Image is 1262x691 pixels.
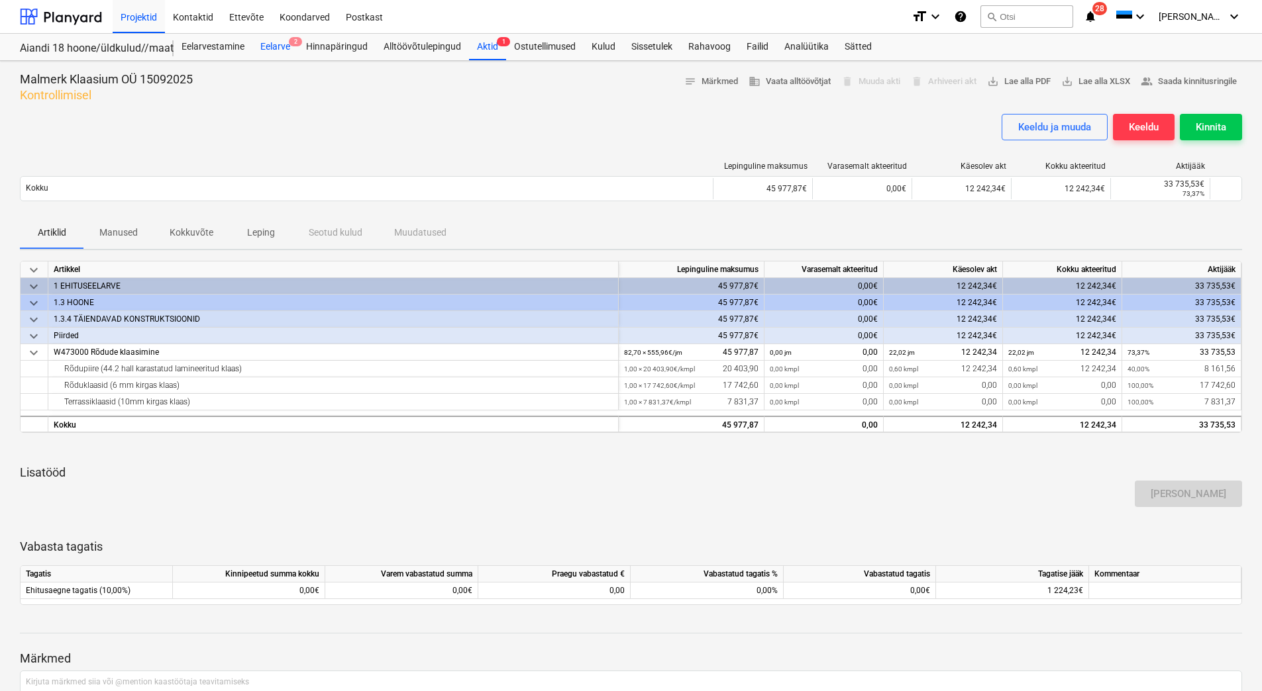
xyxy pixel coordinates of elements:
[1003,261,1122,278] div: Kokku akteeritud
[1008,361,1116,377] div: 12 242,34
[26,328,42,344] span: keyboard_arrow_down
[1061,75,1073,87] span: save_alt
[1183,190,1204,197] small: 73,37%
[684,74,738,89] span: Märkmed
[1141,74,1237,89] span: Saada kinnitusringile
[1011,178,1110,199] div: 12 242,34€
[484,582,625,599] div: 0,00
[631,582,784,599] div: 0,00%
[889,382,918,389] small: 0,00 kmpl
[298,34,376,60] a: Hinnapäringud
[1128,417,1236,434] div: 33 735,53
[1122,261,1241,278] div: Aktijääk
[245,226,277,240] p: Leping
[54,377,613,394] div: Rõduklaasid (6 mm kirgas klaas)
[1008,349,1034,356] small: 22,02 jm
[1002,114,1108,140] button: Keeldu ja muuda
[1061,74,1130,89] span: Lae alla XLSX
[1159,11,1225,22] span: [PERSON_NAME]
[624,417,759,434] div: 45 977,87
[837,34,880,60] div: Sätted
[1116,179,1204,189] div: 33 735,53€
[889,361,997,377] div: 12 242,34
[506,34,584,60] a: Ostutellimused
[776,34,837,60] div: Analüütika
[376,34,469,60] a: Alltöövõtulepingud
[54,328,613,344] div: Piirded
[624,382,695,389] small: 1,00 × 17 742,60€ / kmpl
[982,71,1056,92] button: Lae alla PDF
[619,261,764,278] div: Lepinguline maksumus
[1003,311,1122,328] div: 12 242,34€
[325,566,478,582] div: Varem vabastatud summa
[1084,9,1097,24] i: notifications
[1141,75,1153,87] span: people_alt
[719,161,808,171] div: Lepinguline maksumus
[679,71,743,92] button: Märkmed
[743,71,836,92] button: Vaata alltöövõtjat
[252,34,298,60] a: Eelarve2
[1128,365,1149,373] small: 40,00%
[770,349,792,356] small: 0,00 jm
[26,262,42,278] span: keyboard_arrow_down
[1122,295,1241,311] div: 33 735,53€
[986,11,997,22] span: search
[619,311,764,328] div: 45 977,87€
[749,75,761,87] span: business
[469,34,506,60] div: Aktid
[680,34,739,60] a: Rahavoog
[174,34,252,60] a: Eelarvestamine
[1122,278,1241,295] div: 33 735,53€
[26,279,42,295] span: keyboard_arrow_down
[20,42,158,56] div: Aiandi 18 hoone/üldkulud//maatööd (2101944//2101951)
[764,278,884,295] div: 0,00€
[1196,118,1226,136] div: Kinnita
[987,75,999,87] span: save_alt
[1132,9,1148,24] i: keyboard_arrow_down
[624,398,691,406] small: 1,00 × 7 831,37€ / kmpl
[1089,566,1241,582] div: Kommentaar
[1003,416,1122,432] div: 12 242,34
[20,87,193,103] p: Kontrollimisel
[1116,161,1205,171] div: Aktijääk
[1128,394,1236,410] div: 7 831,37
[26,345,42,361] span: keyboard_arrow_down
[54,394,613,410] div: Terrassiklaasid (10mm kirgas klaas)
[770,361,878,377] div: 0,00
[980,5,1073,28] button: Otsi
[619,295,764,311] div: 45 977,87€
[912,9,927,24] i: format_size
[812,178,912,199] div: 0,00€
[1135,71,1242,92] button: Saada kinnitusringile
[619,278,764,295] div: 45 977,87€
[252,34,298,60] div: Eelarve
[770,365,799,373] small: 0,00 kmpl
[1092,2,1107,15] span: 28
[889,394,997,410] div: 0,00
[584,34,623,60] a: Kulud
[36,226,68,240] p: Artiklid
[954,9,967,24] i: Abikeskus
[48,416,619,432] div: Kokku
[54,295,613,311] div: 1.3 HOONE
[749,74,831,89] span: Vaata alltöövõtjat
[1128,349,1149,356] small: 73,37%
[26,312,42,328] span: keyboard_arrow_down
[1003,278,1122,295] div: 12 242,34€
[624,365,695,373] small: 1,00 × 20 403,90€ / kmpl
[884,295,1003,311] div: 12 242,34€
[684,75,696,87] span: notes
[1008,394,1116,410] div: 0,00
[936,566,1089,582] div: Tagatise jääk
[884,328,1003,344] div: 12 242,34€
[784,566,936,582] div: Vabastatud tagatis
[54,311,613,328] div: 1.3.4 TÄIENDAVAD KONSTRUKTSIOONID
[173,582,325,599] div: 0,00€
[478,566,631,582] div: Praegu vabastatud €
[889,344,997,361] div: 12 242,34
[624,377,759,394] div: 17 742,60
[764,295,884,311] div: 0,00€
